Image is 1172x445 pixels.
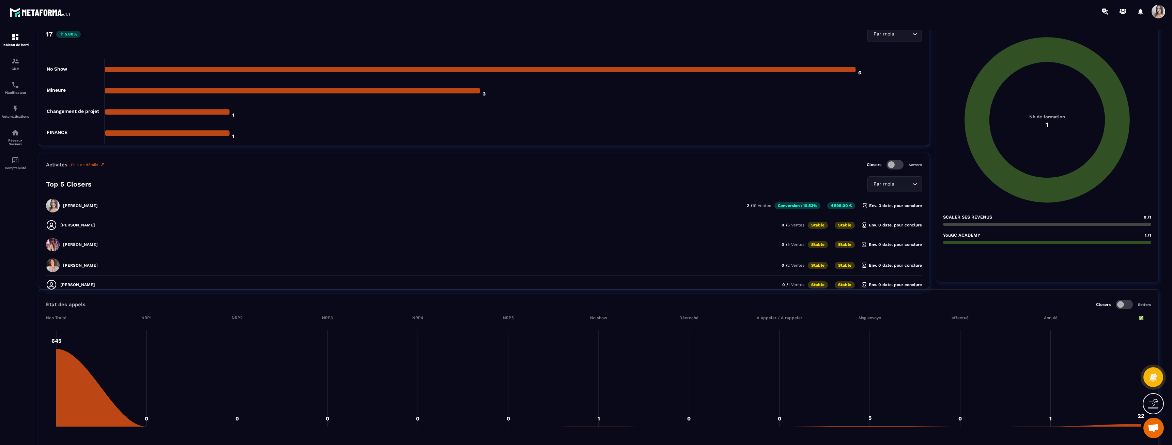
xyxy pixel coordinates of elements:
[47,108,99,114] tspan: Changement de projet
[46,30,53,38] p: 17
[2,76,29,100] a: schedulerschedulerPlanificateur
[11,156,19,164] img: accountant
[867,162,881,167] p: Closers
[872,30,895,38] span: Par mois
[752,203,771,208] span: 19 Ventes
[1044,315,1058,320] tspan: Annulé
[862,222,922,228] p: Env. 0 date. pour conclure
[2,123,29,151] a: social-networksocial-networkRéseaux Sociaux
[862,203,922,208] p: Env. 3 date. pour conclure
[2,52,29,76] a: formationformationCRM
[867,26,922,42] div: Search for option
[1144,215,1151,220] span: 0 /1
[56,31,81,38] p: 5.88%
[100,162,105,167] img: narrow-up-right-o.6b7c60e2.svg
[782,263,804,268] p: 0 /
[1139,315,1144,320] tspan: ✅
[757,315,802,320] tspan: A appeler / A rappeler
[808,281,828,288] p: Stable
[909,163,922,167] p: Setters
[71,162,105,167] a: Plus de détails
[60,282,95,287] p: [PERSON_NAME]
[862,242,922,247] p: Env. 0 date. pour conclure
[2,138,29,146] p: Réseaux Sociaux
[63,242,98,247] p: [PERSON_NAME]
[952,315,969,320] tspan: effectué
[835,262,855,269] p: Stable
[11,57,19,65] img: formation
[11,105,19,113] img: automations
[412,315,423,320] tspan: NRP4
[808,222,828,229] p: Stable
[787,263,804,268] span: 2 Ventes
[679,315,698,320] tspan: Décroché
[943,233,980,238] p: YouGC ACADEMY
[63,263,98,268] p: [PERSON_NAME]
[2,166,29,170] p: Comptabilité
[835,281,855,288] p: Stable
[46,301,86,308] p: État des appels
[11,33,19,41] img: formation
[2,67,29,71] p: CRM
[590,315,607,320] tspan: No show
[859,315,881,320] tspan: Msg envoyé
[747,203,771,208] p: 2 /
[862,242,867,247] img: hourglass.f4cb2624.svg
[943,214,992,220] p: SCALER SES REVENUS
[862,203,867,208] img: hourglass.f4cb2624.svg
[2,43,29,47] p: Tableau de bord
[862,263,867,268] img: hourglass.f4cb2624.svg
[2,151,29,175] a: accountantaccountantComptabilité
[788,282,804,287] span: 1 Ventes
[862,222,867,228] img: hourglass.f4cb2624.svg
[46,180,92,188] p: Top 5 Closers
[862,282,867,287] img: hourglass.f4cb2624.svg
[11,81,19,89] img: scheduler
[141,315,152,320] tspan: NRP1
[10,6,71,18] img: logo
[2,100,29,123] a: automationsautomationsAutomatisations
[46,315,66,320] tspan: Non Traité
[835,222,855,229] p: Stable
[895,180,911,188] input: Search for option
[47,66,67,72] tspan: No Show
[872,180,895,188] span: Par mois
[862,263,922,268] p: Env. 0 date. pour conclure
[46,162,67,168] p: Activités
[2,115,29,118] p: Automatisations
[782,242,804,247] p: 0 /
[1138,302,1151,307] p: Setters
[1143,418,1164,438] a: Ouvrir le chat
[2,28,29,52] a: formationformationTableau de bord
[1145,233,1151,238] span: 1 /1
[808,262,828,269] p: Stable
[774,202,820,209] p: Conversion : 10.53%
[787,223,804,227] span: 6 Ventes
[1096,302,1111,307] p: Closers
[867,176,922,192] div: Search for option
[787,242,804,247] span: 5 Ventes
[322,315,333,320] tspan: NRP3
[862,282,922,287] p: Env. 0 date. pour conclure
[232,315,243,320] tspan: NRP2
[782,223,804,227] p: 0 /
[63,203,98,208] p: [PERSON_NAME]
[835,241,855,248] p: Stable
[782,282,804,287] p: 0 /
[503,315,514,320] tspan: NRP5
[47,130,67,135] tspan: FINANCE
[2,91,29,94] p: Planificateur
[60,223,95,227] p: [PERSON_NAME]
[47,87,66,93] tspan: Mineure
[827,202,855,209] p: 4 598,00 €
[808,241,828,248] p: Stable
[11,129,19,137] img: social-network
[895,30,911,38] input: Search for option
